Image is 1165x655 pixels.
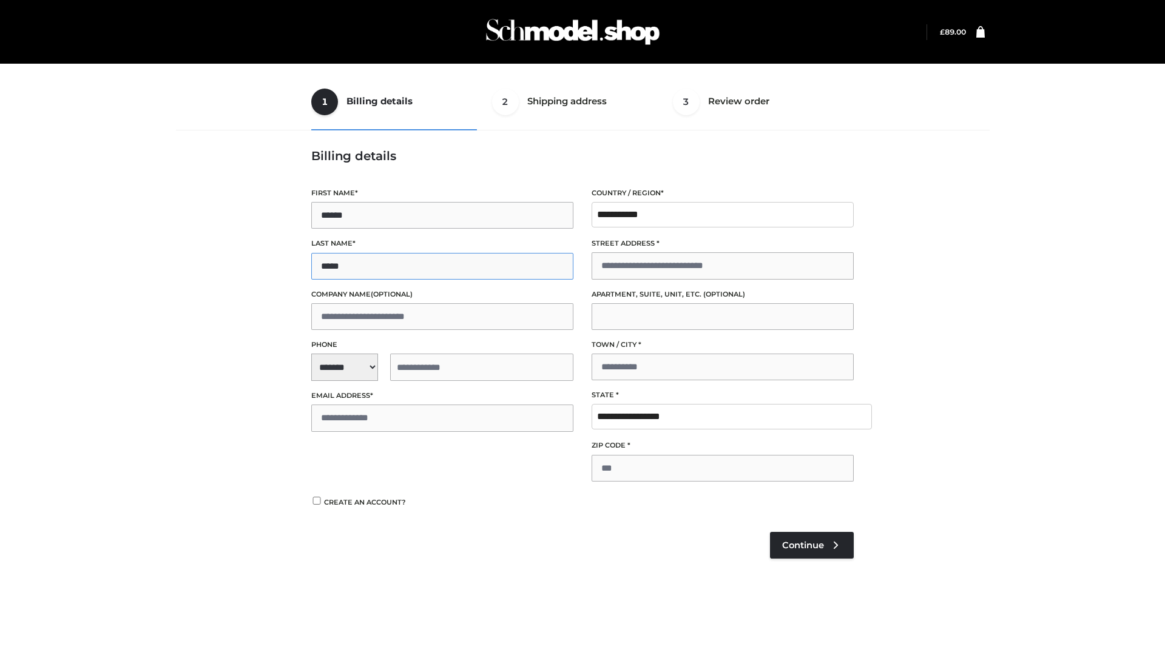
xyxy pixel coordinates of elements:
a: £89.00 [940,27,966,36]
label: Country / Region [592,187,854,199]
span: (optional) [371,290,413,298]
label: State [592,389,854,401]
label: Company name [311,289,573,300]
a: Continue [770,532,854,559]
h3: Billing details [311,149,854,163]
label: First name [311,187,573,199]
label: Email address [311,390,573,401]
label: Last name [311,238,573,249]
input: Create an account? [311,497,322,505]
img: Schmodel Admin 964 [482,8,664,56]
span: (optional) [703,290,745,298]
label: Town / City [592,339,854,351]
span: Create an account? [324,498,406,506]
span: Continue [782,540,824,551]
label: Apartment, suite, unit, etc. [592,289,854,300]
label: Phone [311,339,573,351]
span: £ [940,27,945,36]
label: Street address [592,238,854,249]
bdi: 89.00 [940,27,966,36]
label: ZIP Code [592,440,854,451]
